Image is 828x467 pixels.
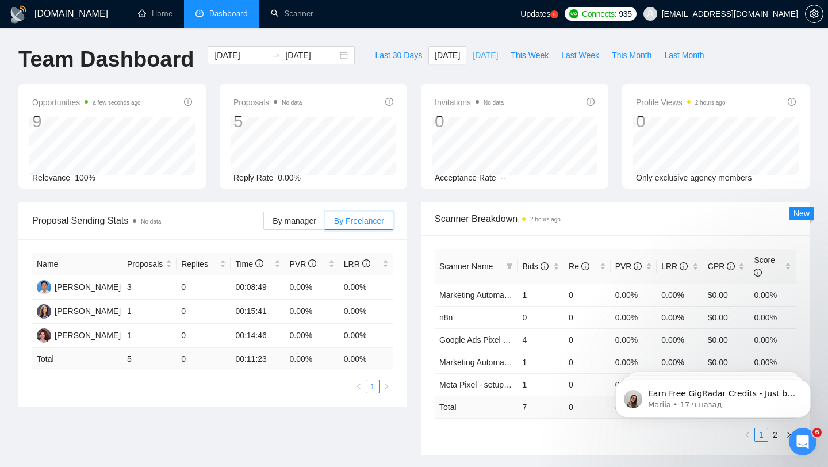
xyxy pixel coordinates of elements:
span: 6 [812,428,822,437]
td: 0.00% [339,300,393,324]
td: 00:15:41 [231,300,285,324]
td: 5 [122,348,177,370]
span: Scanner Name [439,262,493,271]
td: 0.00% [611,351,657,373]
iframe: Intercom live chat [789,428,816,455]
span: info-circle [754,269,762,277]
td: 00:08:49 [231,275,285,300]
img: IV [37,304,51,319]
span: LRR [661,262,688,271]
td: $0.00 [703,284,750,306]
td: 0 [564,328,611,351]
td: 0 [177,300,231,324]
td: 0.00% [749,328,796,351]
div: [PERSON_NAME] [55,305,121,317]
td: 0.00% [657,351,703,373]
span: info-circle [362,259,370,267]
img: LY [37,328,51,343]
span: Time [235,259,263,269]
td: 0 [564,284,611,306]
a: LY[PERSON_NAME] [37,330,121,339]
td: 0.00% [749,284,796,306]
td: 1 [517,373,564,396]
div: [PERSON_NAME] [55,281,121,293]
td: 0.00% [339,275,393,300]
span: Only exclusive agency members [636,173,752,182]
span: filter [506,263,513,270]
span: By manager [273,216,316,225]
span: info-circle [788,98,796,106]
td: $0.00 [703,351,750,373]
span: Relevance [32,173,70,182]
span: filter [504,258,515,275]
span: info-circle [727,262,735,270]
button: left [741,428,754,442]
input: End date [285,49,338,62]
button: [DATE] [466,46,504,64]
a: searchScanner [271,9,313,18]
td: 1 [122,324,177,348]
span: No data [282,99,302,106]
span: Dashboard [209,9,248,18]
td: 0 [177,348,231,370]
a: setting [805,9,823,18]
span: Score [754,255,775,277]
button: Last 30 Days [369,46,428,64]
a: 1 [366,380,379,393]
span: info-circle [586,98,595,106]
span: 100% [75,173,95,182]
span: Opportunities [32,95,141,109]
td: 0.00% [285,300,339,324]
span: Connects: [582,7,616,20]
a: 5 [550,10,558,18]
span: to [271,51,281,60]
time: a few seconds ago [93,99,140,106]
li: Next Page [379,380,393,393]
li: Previous Page [741,428,754,442]
span: info-circle [680,262,688,270]
span: [DATE] [473,49,498,62]
span: left [355,383,362,390]
td: 0.00% [285,275,339,300]
span: No data [484,99,504,106]
input: Start date [214,49,267,62]
td: 0.00% [749,306,796,328]
li: 1 [366,380,379,393]
span: info-circle [385,98,393,106]
img: DS [37,280,51,294]
span: Last 30 Days [375,49,422,62]
span: Replies [181,258,217,270]
span: dashboard [195,9,204,17]
span: New [793,209,810,218]
td: 3 [122,275,177,300]
a: n8n [439,313,453,322]
a: Marketing Automation - [PERSON_NAME] [439,290,591,300]
td: 1 [122,300,177,324]
span: Proposals [127,258,163,270]
time: 2 hours ago [695,99,726,106]
th: Name [32,253,122,275]
span: Last Month [664,49,704,62]
span: Updates [520,9,550,18]
div: [PERSON_NAME] [55,329,121,342]
td: 0 [517,306,564,328]
span: Last Week [561,49,599,62]
div: 9 [32,110,141,132]
span: Reply Rate [233,173,273,182]
button: This Week [504,46,555,64]
span: By Freelancer [334,216,384,225]
span: No data [141,219,161,225]
td: 0.00% [611,306,657,328]
span: This Week [511,49,549,62]
td: 0 [564,351,611,373]
span: user [646,10,654,18]
li: Previous Page [352,380,366,393]
a: Google Ads Pixel - setup, troubleshooting, tracking [439,335,620,344]
span: Invitations [435,95,504,109]
button: setting [805,5,823,23]
td: Total [435,396,517,418]
div: 5 [233,110,302,132]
